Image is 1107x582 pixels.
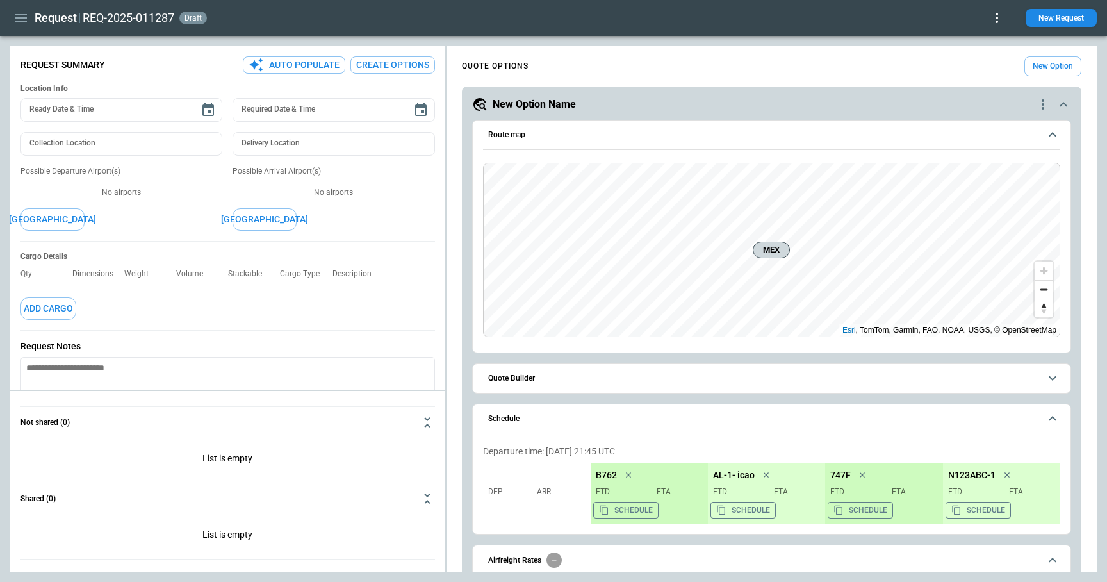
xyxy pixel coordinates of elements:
[1026,9,1097,27] button: New Request
[488,131,525,139] h6: Route map
[20,187,222,198] p: No airports
[20,84,435,94] h6: Location Info
[842,324,1056,337] div: , TomTom, Garmin, FAO, NOAA, USGS, © OpenStreetMap
[176,269,213,279] p: Volume
[887,486,938,497] p: ETA
[20,419,70,427] h6: Not shared (0)
[483,446,1060,457] p: Departure time: [DATE] 21:45 UTC
[20,252,435,262] h6: Cargo Details
[830,486,881,497] p: ETD
[20,514,435,559] p: List is empty
[83,10,174,26] h2: REQ-2025-011287
[483,404,1060,434] button: Schedule
[20,208,85,231] button: [GEOGRAPHIC_DATA]
[20,438,435,483] div: Not shared (0)
[182,13,204,22] span: draft
[20,341,435,352] p: Request Notes
[769,486,820,497] p: ETA
[195,97,221,123] button: Choose date
[483,545,1060,575] button: Airfreight Rates
[1024,56,1081,76] button: New Option
[488,415,520,423] h6: Schedule
[710,502,776,519] button: Copy the aircraft schedule to your clipboard
[596,470,617,481] p: B762
[472,97,1071,112] button: New Option Namequote-option-actions
[243,56,345,74] button: Auto Populate
[228,269,272,279] p: Stackable
[35,10,77,26] h1: Request
[1035,97,1051,112] div: quote-option-actions
[591,463,1060,524] div: scrollable content
[537,486,582,497] p: Arr
[332,269,382,279] p: Description
[20,60,105,71] p: Request Summary
[72,269,124,279] p: Dimensions
[948,486,999,497] p: ETD
[483,121,1060,150] button: Route map
[233,187,434,198] p: No airports
[124,269,159,279] p: Weight
[483,441,1060,529] div: Schedule
[20,407,435,438] button: Not shared (0)
[593,502,659,519] button: Copy the aircraft schedule to your clipboard
[233,166,434,177] p: Possible Arrival Airport(s)
[483,364,1060,393] button: Quote Builder
[758,244,784,256] span: MEX
[842,326,856,335] a: Esri
[828,502,893,519] button: Copy the aircraft schedule to your clipboard
[596,486,646,497] p: ETD
[830,470,851,481] p: 747F
[484,163,1060,337] canvas: Map
[493,97,576,112] h5: New Option Name
[483,163,1060,337] div: Route map
[1035,262,1053,280] button: Zoom in
[1004,486,1055,497] p: ETA
[1035,280,1053,299] button: Zoom out
[488,374,535,383] h6: Quote Builder
[20,166,222,177] p: Possible Departure Airport(s)
[233,208,297,231] button: [GEOGRAPHIC_DATA]
[20,495,56,503] h6: Shared (0)
[20,438,435,483] p: List is empty
[408,97,434,123] button: Choose date
[462,63,529,69] h4: QUOTE OPTIONS
[488,556,541,565] h6: Airfreight Rates
[713,470,755,481] p: AL-1- icao
[948,470,996,481] p: N123ABC-1
[652,486,703,497] p: ETA
[20,483,435,514] button: Shared (0)
[20,269,42,279] p: Qty
[488,486,533,497] p: Dep
[20,514,435,559] div: Not shared (0)
[350,56,435,74] button: Create Options
[946,502,1011,519] button: Copy the aircraft schedule to your clipboard
[713,486,764,497] p: ETD
[1035,299,1053,317] button: Reset bearing to north
[280,269,330,279] p: Cargo Type
[20,297,76,320] button: Add Cargo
